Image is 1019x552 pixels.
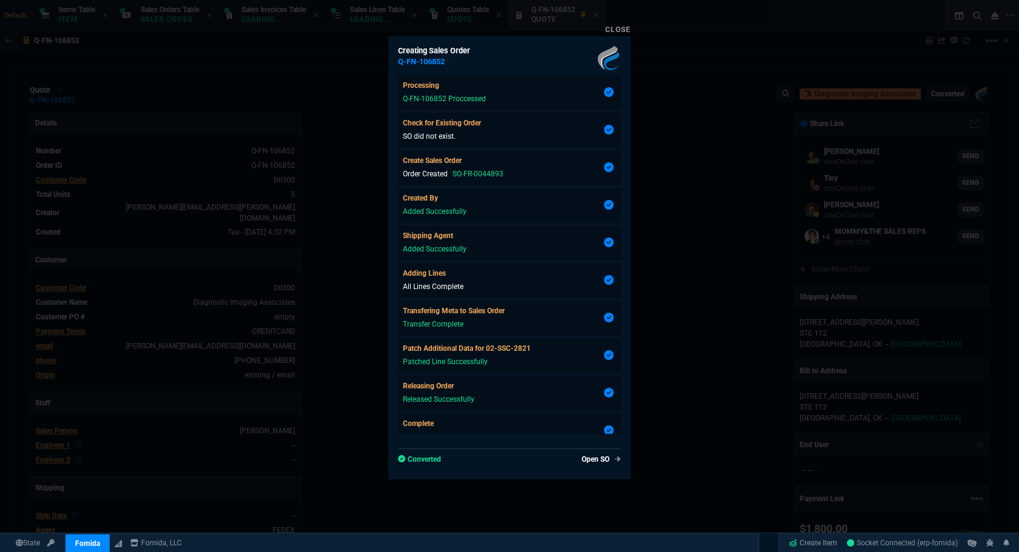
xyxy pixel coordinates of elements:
[403,155,508,166] p: Create Sales Order
[472,431,523,442] p: SO-FR-0044893
[127,537,185,548] a: msbcCompanyName
[403,118,481,128] p: Check for Existing Order
[403,418,528,429] p: Complete
[403,343,531,354] p: Patch Additional Data for 02-SSC-2821
[398,454,621,465] p: Converted
[403,93,486,104] p: Q-FN-106852 Proccessed
[403,230,471,241] p: Shipping Agent
[403,168,448,179] p: Order Created
[398,46,621,56] h6: Creating Sales Order
[403,80,491,91] p: Processing
[582,454,621,465] a: Open SO
[784,534,842,552] a: Create Item
[403,281,463,292] p: All Lines Complete
[398,56,621,67] h5: Q-FN-106852
[403,193,471,204] p: Created By
[403,131,456,142] p: SO did not exist.
[453,168,503,179] p: SO-FR-0044893
[403,356,488,367] p: Patched Line Successfully
[605,25,631,34] a: Close
[44,537,58,548] a: API TOKEN
[403,381,479,391] p: Releasing Order
[847,537,958,548] a: WzyNaQ2nF2XgxibxAADi
[847,539,958,547] span: Socket Connected (erp-fornida)
[403,206,466,217] p: Added Successfully
[403,394,474,405] p: Released Successfully
[403,244,466,254] p: Added Successfully
[403,305,505,316] p: Transfering Meta to Sales Order
[403,431,467,442] p: Sales Order Created
[403,319,463,330] p: Transfer Complete
[403,268,468,279] p: Adding Lines
[12,537,44,548] a: Global State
